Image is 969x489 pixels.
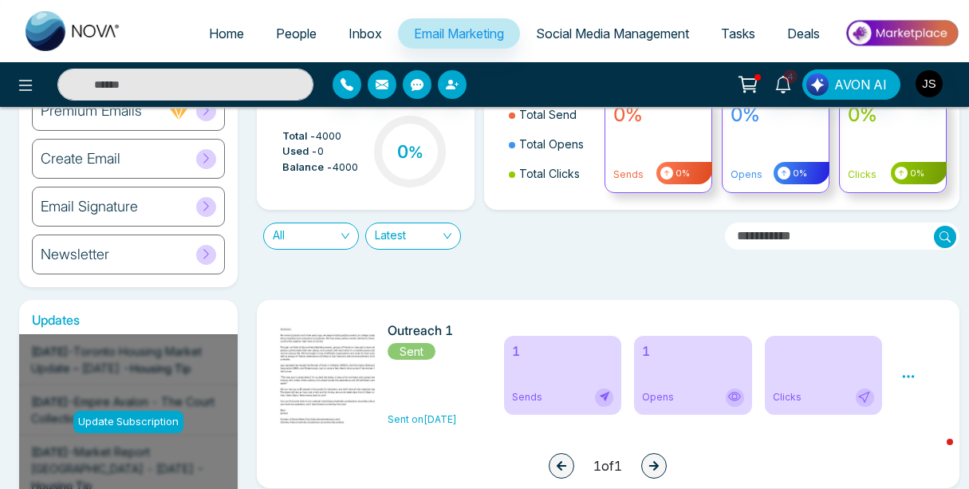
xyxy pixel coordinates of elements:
[844,15,959,51] img: Market-place.gif
[764,69,802,97] a: 4
[806,73,829,96] img: Lead Flow
[349,26,382,41] span: Inbox
[41,246,109,263] h6: Newsletter
[642,344,743,359] h6: 1
[536,26,689,41] span: Social Media Management
[908,167,924,180] span: 0%
[916,70,943,97] img: User Avatar
[408,143,423,162] span: %
[73,411,183,433] div: Update Subscription
[414,26,504,41] span: Email Marketing
[333,18,398,49] a: Inbox
[41,102,142,120] h6: Premium Emails
[731,168,821,182] p: Opens
[282,128,316,144] span: Total -
[317,144,324,160] span: 0
[388,413,457,425] span: Sent on [DATE]
[783,69,798,84] span: 4
[802,69,900,100] button: AVON AI
[397,141,423,162] h3: 0
[520,18,705,49] a: Social Media Management
[509,159,595,188] li: Total Clicks
[731,104,821,127] h4: 0%
[260,18,333,49] a: People
[209,26,244,41] span: Home
[333,160,358,175] span: 4000
[834,75,887,94] span: AVON AI
[673,167,690,180] span: 0%
[512,344,613,359] h6: 1
[512,390,542,404] span: Sends
[787,26,820,41] span: Deals
[642,390,674,404] span: Opens
[509,100,595,129] li: Total Send
[721,26,755,41] span: Tasks
[388,343,435,360] span: Sent
[771,18,836,49] a: Deals
[848,104,938,127] h4: 0%
[915,435,953,473] iframe: Intercom live chat
[282,144,317,160] span: Used -
[282,160,333,175] span: Balance -
[222,323,445,428] img: novacrm
[26,11,121,51] img: Nova CRM Logo
[593,456,622,475] span: 1 of 1
[388,323,485,338] h6: Outreach 1
[848,168,938,182] p: Clicks
[705,18,771,49] a: Tasks
[273,223,349,249] span: All
[790,167,807,180] span: 0%
[316,128,341,144] span: 4000
[613,168,703,182] p: Sends
[19,313,238,328] h6: Updates
[613,104,703,127] h4: 0%
[193,18,260,49] a: Home
[509,129,595,159] li: Total Opens
[276,26,317,41] span: People
[41,150,120,168] h6: Create Email
[398,18,520,49] a: Email Marketing
[41,198,138,215] h6: Email Signature
[375,223,451,249] span: Latest
[773,390,802,404] span: Clicks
